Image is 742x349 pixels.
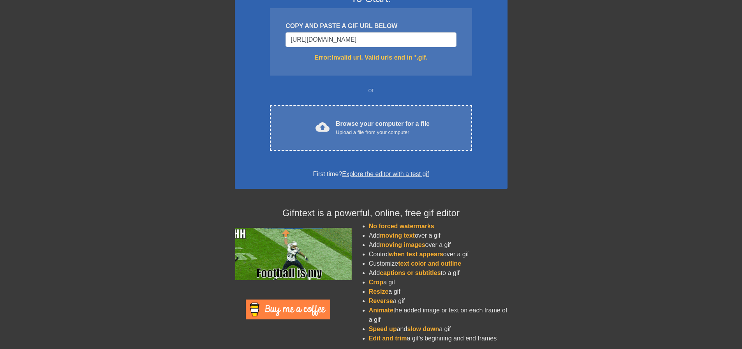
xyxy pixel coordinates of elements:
span: when text appears [389,251,443,257]
li: Control over a gif [369,250,508,259]
div: Browse your computer for a file [336,119,430,136]
span: Reverse [369,298,393,304]
img: football_small.gif [235,228,352,280]
li: and a gif [369,324,508,334]
li: Customize [369,259,508,268]
input: Username [286,32,456,47]
li: a gif [369,296,508,306]
span: Resize [369,288,389,295]
span: cloud_upload [315,120,330,134]
span: moving text [380,232,415,239]
a: Explore the editor with a test gif [342,171,429,177]
li: a gif's beginning and end frames [369,334,508,343]
span: Crop [369,279,383,286]
span: text color and outline [398,260,461,267]
h4: Gifntext is a powerful, online, free gif editor [235,208,508,219]
span: moving images [380,241,425,248]
div: First time? [245,169,497,179]
li: a gif [369,278,508,287]
img: Buy Me A Coffee [246,300,330,319]
li: Add over a gif [369,240,508,250]
li: Add over a gif [369,231,508,240]
span: Edit and trim [369,335,407,342]
li: a gif [369,287,508,296]
div: or [255,86,487,95]
span: slow down [407,326,439,332]
li: Add to a gif [369,268,508,278]
div: Upload a file from your computer [336,129,430,136]
div: Error: Invalid url. Valid urls end in *.gif. [286,53,456,62]
span: No forced watermarks [369,223,434,229]
span: Animate [369,307,393,314]
span: Speed up [369,326,397,332]
div: COPY AND PASTE A GIF URL BELOW [286,21,456,31]
li: the added image or text on each frame of a gif [369,306,508,324]
span: captions or subtitles [380,270,441,276]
